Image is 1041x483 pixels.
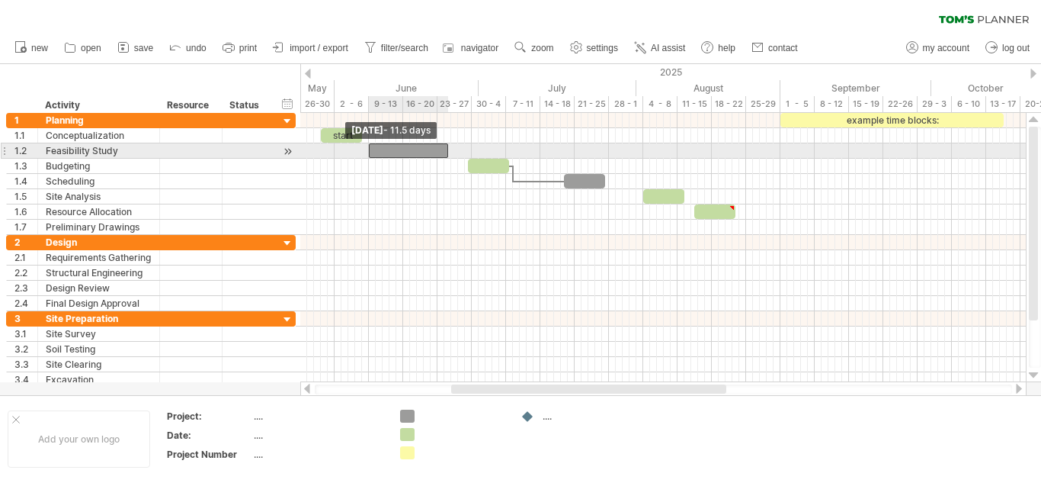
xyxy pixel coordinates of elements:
div: June 2025 [335,80,479,96]
div: Excavation [46,372,152,387]
a: new [11,38,53,58]
span: navigator [461,43,498,53]
div: Site Survey [46,327,152,341]
div: 26-30 [300,96,335,112]
div: 23 - 27 [437,96,472,112]
div: 1.3 [14,159,37,173]
div: 2.2 [14,266,37,280]
span: filter/search [381,43,428,53]
a: navigator [440,38,503,58]
div: Structural Engineering [46,266,152,280]
span: help [718,43,735,53]
a: my account [902,38,974,58]
div: .... [254,410,382,423]
div: 2.3 [14,281,37,295]
a: print [219,38,261,58]
span: import / export [290,43,348,53]
span: open [81,43,101,53]
a: zoom [511,38,558,58]
div: Preliminary Drawings [46,220,152,234]
a: import / export [269,38,353,58]
div: September 2025 [780,80,931,96]
a: settings [566,38,623,58]
span: new [31,43,48,53]
div: 1.7 [14,220,37,234]
div: Scheduling [46,174,152,188]
div: Site Clearing [46,357,152,372]
div: 15 - 19 [849,96,883,112]
div: [DATE] [345,122,437,139]
div: .... [543,410,626,423]
div: Status [229,98,263,113]
div: 14 - 18 [540,96,575,112]
span: zoom [531,43,553,53]
div: 8 - 12 [815,96,849,112]
a: open [60,38,106,58]
div: 18 - 22 [712,96,746,112]
div: Requirements Gathering [46,250,152,265]
div: Design Review [46,281,152,295]
div: 1 - 5 [780,96,815,112]
div: July 2025 [479,80,636,96]
div: 11 - 15 [677,96,712,112]
a: log out [982,38,1034,58]
div: .... [254,448,382,461]
span: - 11.5 days [383,124,431,136]
div: Resource [167,98,213,113]
div: 2.4 [14,296,37,311]
span: contact [768,43,798,53]
span: undo [186,43,207,53]
a: help [697,38,740,58]
div: Soil Testing [46,342,152,356]
div: Design [46,235,152,250]
a: contact [748,38,802,58]
div: Budgeting [46,159,152,173]
div: 25-29 [746,96,780,112]
div: 2.1 [14,250,37,265]
div: 30 - 4 [472,96,506,112]
a: filter/search [360,38,433,58]
div: Add your own logo [8,411,150,468]
div: 1.1 [14,128,37,143]
div: .... [254,429,382,442]
div: Resource Allocation [46,204,152,219]
span: log out [1002,43,1030,53]
a: save [114,38,158,58]
div: 1.5 [14,189,37,204]
div: 4 - 8 [643,96,677,112]
div: Project: [167,410,251,423]
div: 7 - 11 [506,96,540,112]
div: 6 - 10 [952,96,986,112]
div: Project Number [167,448,251,461]
a: AI assist [630,38,690,58]
div: Activity [45,98,151,113]
div: 1.2 [14,143,37,158]
span: settings [587,43,618,53]
div: 3.4 [14,372,37,387]
div: 2 [14,235,37,250]
div: Conceptualization [46,128,152,143]
div: 22-26 [883,96,918,112]
div: Final Design Approval [46,296,152,311]
div: Date: [167,429,251,442]
div: example time blocks: [780,113,1004,127]
div: 1 [14,113,37,127]
div: Planning [46,113,152,127]
div: 3 [14,311,37,326]
div: 29 - 3 [918,96,952,112]
div: Feasibility Study [46,143,152,158]
span: print [239,43,257,53]
a: undo [165,38,211,58]
div: 28 - 1 [609,96,643,112]
div: 1.6 [14,204,37,219]
span: my account [923,43,969,53]
div: 13 - 17 [986,96,1020,112]
div: 3.3 [14,357,37,372]
div: 1.4 [14,174,37,188]
div: scroll to activity [280,143,295,159]
div: 3.2 [14,342,37,356]
div: 2 - 6 [335,96,369,112]
div: 21 - 25 [575,96,609,112]
div: Site Preparation [46,311,152,326]
div: Site Analysis [46,189,152,204]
